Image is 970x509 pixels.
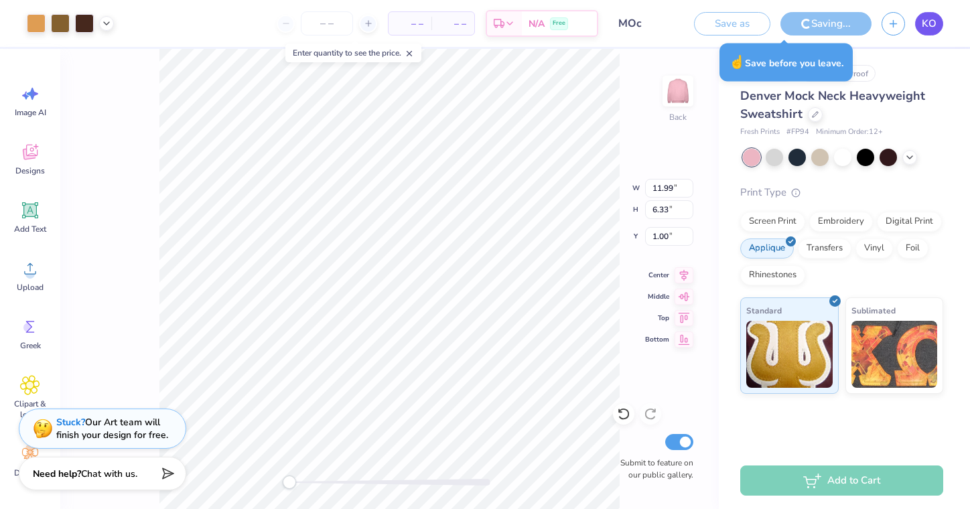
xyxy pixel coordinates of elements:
input: Untitled Design [608,10,674,37]
div: Save before you leave. [719,44,853,82]
span: Middle [645,291,669,302]
span: Image AI [15,107,46,118]
span: Denver Mock Neck Heavyweight Sweatshirt [740,88,925,122]
div: Transfers [798,238,851,259]
div: Enter quantity to see the price. [285,44,421,62]
div: Print Type [740,185,943,200]
span: Decorate [14,467,46,478]
img: Back [665,78,691,104]
div: Rhinestones [740,265,805,285]
span: Free [553,19,565,28]
span: Chat with us. [81,467,137,480]
span: Center [645,270,669,281]
span: N/A [529,17,545,31]
span: Greek [20,340,41,351]
div: Embroidery [809,212,873,232]
span: Upload [17,282,44,293]
div: Applique [740,238,794,259]
span: Minimum Order: 12 + [816,127,883,138]
a: KO [915,12,943,35]
img: Standard [746,321,833,388]
span: – – [397,17,423,31]
div: Screen Print [740,212,805,232]
label: Submit to feature on our public gallery. [613,457,693,481]
div: Back [669,111,687,123]
strong: Stuck? [56,416,85,429]
div: Accessibility label [283,476,296,489]
span: Designs [15,165,45,176]
div: Digital Print [877,212,942,232]
div: Vinyl [855,238,893,259]
span: Fresh Prints [740,127,780,138]
span: Bottom [645,334,669,345]
div: Foil [897,238,928,259]
span: – – [439,17,466,31]
span: Clipart & logos [8,398,52,420]
strong: Need help? [33,467,81,480]
input: – – [301,11,353,35]
span: KO [922,16,937,31]
span: # FP94 [786,127,809,138]
span: ☝️ [729,54,745,71]
div: Our Art team will finish your design for free. [56,416,168,441]
img: Sublimated [851,321,938,388]
span: Standard [746,303,782,317]
span: Top [645,313,669,323]
span: Add Text [14,224,46,234]
span: Sublimated [851,303,896,317]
